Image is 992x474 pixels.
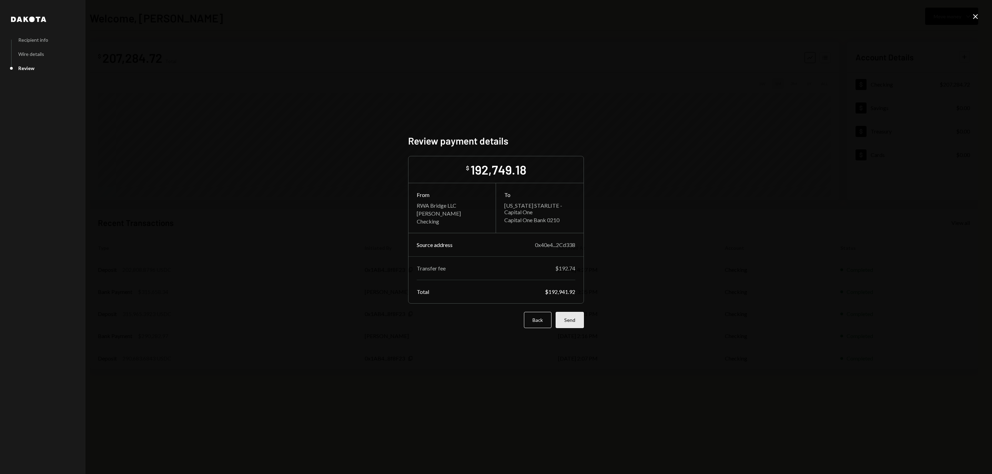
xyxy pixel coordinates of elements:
[470,162,526,177] div: 192,749.18
[417,265,446,271] div: Transfer fee
[417,241,453,248] div: Source address
[417,202,487,209] div: RWA Bridge LLC
[504,217,575,223] div: Capital One Bank 0210
[18,51,44,57] div: Wire details
[556,312,584,328] button: Send
[535,241,575,248] div: 0x40e4...2Cd338
[555,265,575,271] div: $192.74
[417,288,429,295] div: Total
[18,65,34,71] div: Review
[18,37,48,43] div: Recipient info
[504,202,575,215] div: [US_STATE] STARLITE - Capital One
[466,165,469,171] div: $
[504,191,575,198] div: To
[545,288,575,295] div: $192,941.92
[417,218,487,225] div: Checking
[417,191,487,198] div: From
[417,210,487,217] div: [PERSON_NAME]
[408,134,584,148] h2: Review payment details
[524,312,551,328] button: Back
